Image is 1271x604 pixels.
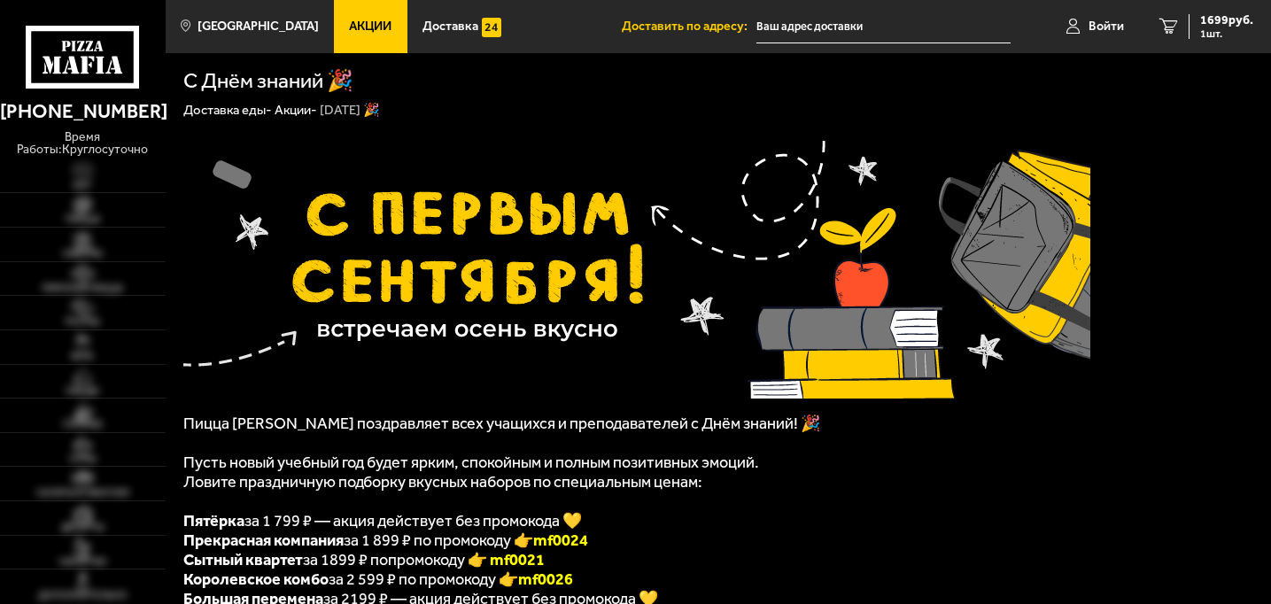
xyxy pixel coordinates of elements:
span: Доставка [422,20,478,33]
img: 15daf4d41897b9f0e9f617042186c801.svg [482,18,501,37]
b: Сытный квартет [183,550,303,569]
font: mf0024 [533,530,588,550]
span: Войти [1089,20,1124,33]
span: за 1 899 ₽ по промокоду 👉 [183,530,588,550]
img: 1024x1024 [183,133,1090,399]
span: [GEOGRAPHIC_DATA] [198,20,319,33]
h1: С Днём знаний 🎉 [183,71,353,92]
a: Акции- [275,102,317,118]
span: Ловите праздничную подборку вкусных наборов по специальным ценам: [183,472,702,492]
span: 1 шт. [1200,28,1253,39]
b: Королевское комбо [183,569,329,589]
a: Доставка еды- [183,102,272,118]
span: Сохранить [192,142,261,156]
span: за 1 799 ₽ — акция действует без промокода 💛 [183,511,582,530]
input: Ваш адрес доставки [756,11,1011,43]
b: Пятёрка [183,511,244,530]
font: mf0021 [490,550,545,569]
span: Доставить по адресу: [622,20,756,33]
span: за 2 599 ₽ по промокоду 👉 [183,569,573,589]
font: mf0026 [518,569,573,589]
span: Пусть новый учебный год будет ярким, спокойным и полным позитивных эмоций. [183,453,759,472]
span: за 1899 ₽ попромокоду 👉 [183,550,545,569]
b: Прекрасная компания [183,530,344,550]
span: Пицца [PERSON_NAME] поздравляет всех учащихся и преподавателей с Днём знаний! 🎉 [183,414,820,433]
span: Акции [349,20,391,33]
div: [DATE] 🎉 [320,102,380,119]
span: 1699 руб. [1200,14,1253,27]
